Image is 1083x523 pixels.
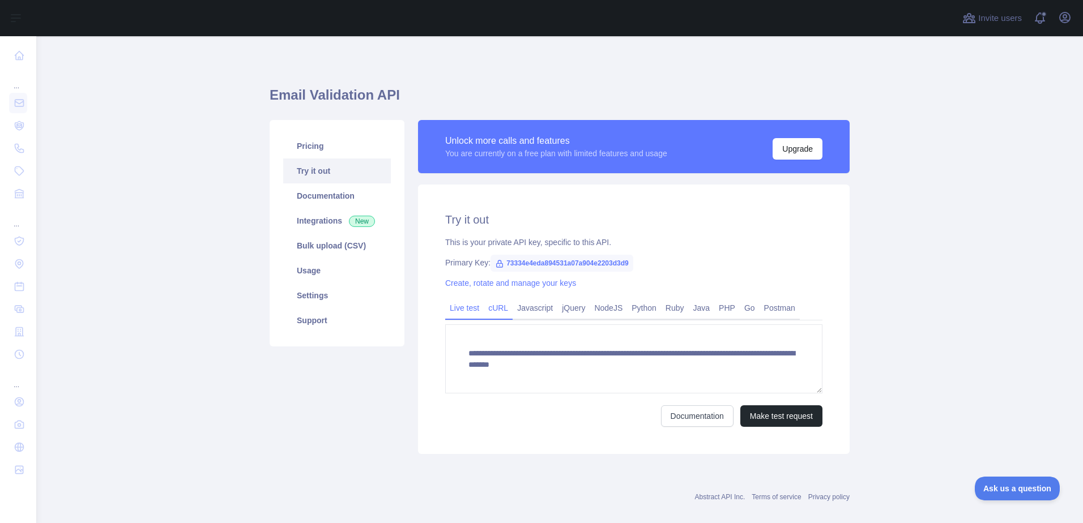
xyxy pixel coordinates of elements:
[9,206,27,229] div: ...
[9,367,27,389] div: ...
[445,299,484,317] a: Live test
[975,477,1060,500] iframe: Toggle Customer Support
[773,138,822,160] button: Upgrade
[445,148,667,159] div: You are currently on a free plan with limited features and usage
[349,216,375,227] span: New
[283,208,391,233] a: Integrations New
[960,9,1024,27] button: Invite users
[283,283,391,308] a: Settings
[740,299,760,317] a: Go
[661,405,734,427] a: Documentation
[513,299,557,317] a: Javascript
[760,299,800,317] a: Postman
[445,278,576,288] a: Create, rotate and manage your keys
[689,299,715,317] a: Java
[627,299,661,317] a: Python
[661,299,689,317] a: Ruby
[590,299,627,317] a: NodeJS
[740,405,822,427] button: Make test request
[445,257,822,268] div: Primary Key:
[283,158,391,183] a: Try it out
[283,308,391,333] a: Support
[491,255,633,272] span: 73334e4eda894531a07a904e2203d3d9
[978,12,1022,25] span: Invite users
[445,212,822,228] h2: Try it out
[270,86,850,113] h1: Email Validation API
[445,237,822,248] div: This is your private API key, specific to this API.
[695,493,745,501] a: Abstract API Inc.
[752,493,801,501] a: Terms of service
[557,299,590,317] a: jQuery
[283,258,391,283] a: Usage
[283,134,391,158] a: Pricing
[714,299,740,317] a: PHP
[484,299,513,317] a: cURL
[445,134,667,148] div: Unlock more calls and features
[283,233,391,258] a: Bulk upload (CSV)
[9,68,27,91] div: ...
[283,183,391,208] a: Documentation
[808,493,850,501] a: Privacy policy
